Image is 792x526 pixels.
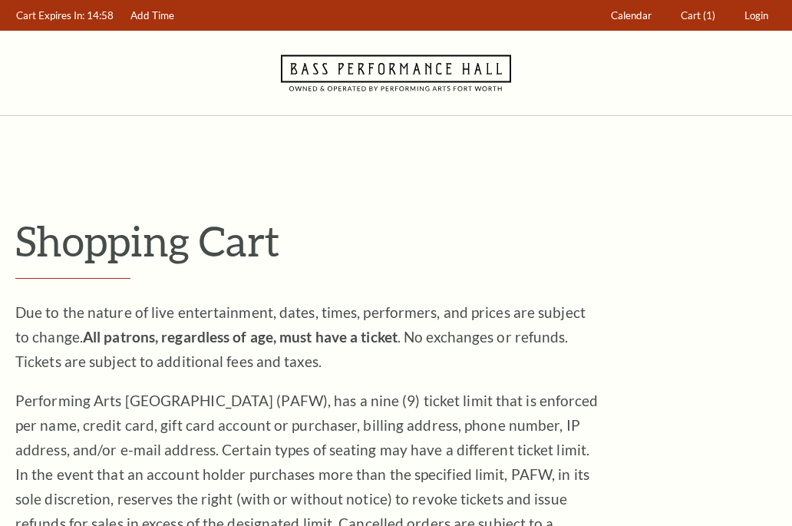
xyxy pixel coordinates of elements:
[87,9,114,22] span: 14:58
[674,1,723,31] a: Cart (1)
[15,303,586,370] span: Due to the nature of live entertainment, dates, times, performers, and prices are subject to chan...
[738,1,776,31] a: Login
[15,216,777,266] p: Shopping Cart
[83,328,398,346] strong: All patrons, regardless of age, must have a ticket
[16,9,84,22] span: Cart Expires In:
[703,9,715,22] span: (1)
[124,1,182,31] a: Add Time
[604,1,659,31] a: Calendar
[744,9,768,22] span: Login
[611,9,652,22] span: Calendar
[681,9,701,22] span: Cart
